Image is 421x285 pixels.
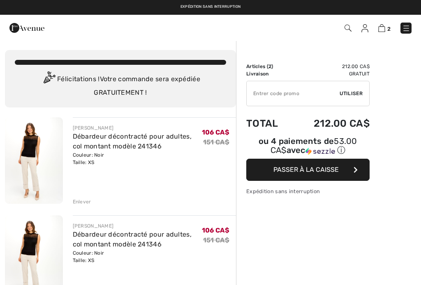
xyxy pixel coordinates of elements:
td: Gratuit [291,70,370,78]
div: ou 4 paiements de53.00 CA$avecSezzle Cliquez pour en savoir plus sur Sezzle [246,137,370,159]
div: [PERSON_NAME] [73,124,202,132]
span: Passer à la caisse [273,166,339,173]
div: [PERSON_NAME] [73,222,202,230]
span: 53.00 CA$ [271,136,357,155]
a: Débardeur décontracté pour adultes, col montant modèle 241346 [73,132,192,150]
div: Félicitations ! Votre commande sera expédiée GRATUITEMENT ! [15,71,226,98]
button: Passer à la caisse [246,159,370,181]
span: | [219,4,220,10]
span: 106 CA$ [202,128,229,136]
s: 151 CA$ [203,236,229,244]
div: Couleur: Noir Taille: XS [73,249,202,264]
a: Retours gratuits [225,4,261,10]
span: 106 CA$ [202,226,229,234]
div: Couleur: Noir Taille: XS [73,151,202,166]
img: Congratulation2.svg [41,71,57,88]
td: Articles ( ) [246,63,291,70]
a: Livraison gratuite dès 99$ [160,4,214,10]
s: 151 CA$ [203,138,229,146]
input: Code promo [247,81,340,106]
span: 2 [387,26,391,32]
td: 212.00 CA$ [291,109,370,137]
div: Enlever [73,198,91,205]
img: Menu [402,24,410,32]
div: ou 4 paiements de avec [246,137,370,156]
img: Recherche [345,25,352,32]
img: Mes infos [361,24,368,32]
span: Utiliser [340,90,363,97]
td: Total [246,109,291,137]
img: Panier d'achat [378,24,385,32]
div: Expédition sans interruption [246,187,370,195]
span: 2 [268,64,271,69]
a: Débardeur décontracté pour adultes, col montant modèle 241346 [73,230,192,248]
img: 1ère Avenue [9,20,44,36]
td: 212.00 CA$ [291,63,370,70]
a: 2 [378,23,391,33]
td: Livraison [246,70,291,78]
img: Sezzle [305,148,335,155]
img: Débardeur décontracté pour adultes, col montant modèle 241346 [5,117,63,204]
a: 1ère Avenue [9,23,44,31]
